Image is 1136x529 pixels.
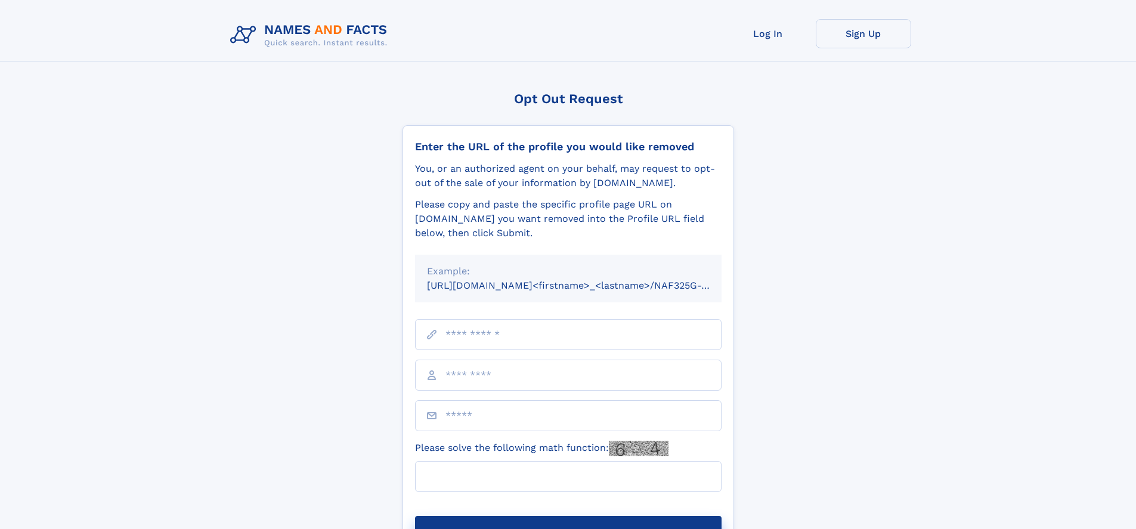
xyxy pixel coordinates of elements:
[427,280,744,291] small: [URL][DOMAIN_NAME]<firstname>_<lastname>/NAF325G-xxxxxxxx
[403,91,734,106] div: Opt Out Request
[415,197,722,240] div: Please copy and paste the specific profile page URL on [DOMAIN_NAME] you want removed into the Pr...
[415,140,722,153] div: Enter the URL of the profile you would like removed
[225,19,397,51] img: Logo Names and Facts
[720,19,816,48] a: Log In
[415,162,722,190] div: You, or an authorized agent on your behalf, may request to opt-out of the sale of your informatio...
[427,264,710,279] div: Example:
[816,19,911,48] a: Sign Up
[415,441,668,456] label: Please solve the following math function:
